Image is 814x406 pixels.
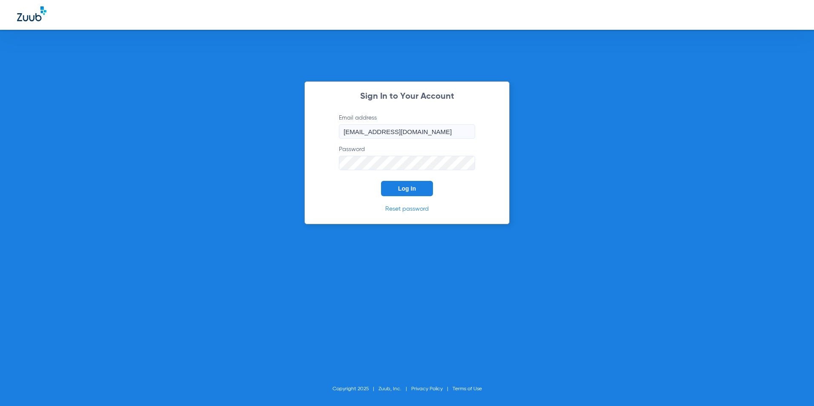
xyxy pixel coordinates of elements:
[771,365,814,406] iframe: Chat Widget
[17,6,46,21] img: Zuub Logo
[339,145,475,170] label: Password
[339,114,475,139] label: Email address
[381,181,433,196] button: Log In
[339,156,475,170] input: Password
[385,206,429,212] a: Reset password
[398,185,416,192] span: Log In
[453,386,482,392] a: Terms of Use
[332,385,378,393] li: Copyright 2025
[339,124,475,139] input: Email address
[378,385,411,393] li: Zuub, Inc.
[411,386,443,392] a: Privacy Policy
[326,92,488,101] h2: Sign In to Your Account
